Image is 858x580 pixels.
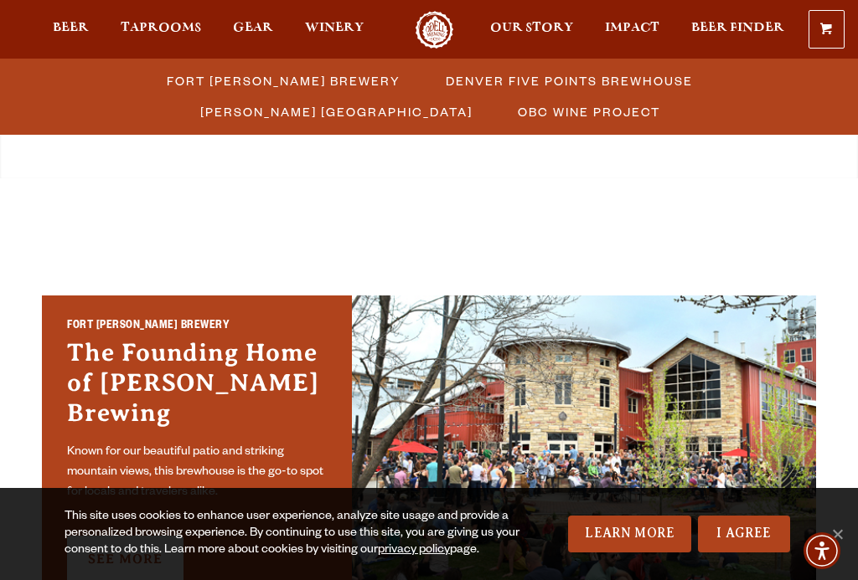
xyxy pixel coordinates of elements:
span: Denver Five Points Brewhouse [446,69,693,93]
h2: Fort [PERSON_NAME] Brewery [67,318,327,337]
span: Beer [53,21,89,34]
div: This site uses cookies to enhance user experience, analyze site usage and provide a personalized ... [65,509,529,559]
a: Impact [594,11,670,49]
div: Accessibility Menu [804,532,840,569]
span: Taprooms [121,21,201,34]
a: privacy policy [378,544,450,557]
p: Known for our beautiful patio and striking mountain views, this brewhouse is the go-to spot for l... [67,443,327,503]
span: Impact [605,21,659,34]
span: Beer Finder [691,21,784,34]
a: Denver Five Points Brewhouse [436,69,701,93]
span: [PERSON_NAME] [GEOGRAPHIC_DATA] [200,100,473,124]
a: I Agree [698,516,790,552]
a: Taprooms [110,11,212,49]
span: Fort [PERSON_NAME] Brewery [167,69,401,93]
span: OBC Wine Project [518,100,660,124]
span: Our Story [490,21,573,34]
a: Odell Home [403,11,466,49]
a: [PERSON_NAME] [GEOGRAPHIC_DATA] [190,100,481,124]
span: Gear [233,21,273,34]
a: Learn More [568,516,691,552]
span: Winery [305,21,364,34]
a: Beer [42,11,100,49]
a: Our Story [479,11,584,49]
h3: The Founding Home of [PERSON_NAME] Brewing [67,337,327,436]
a: Gear [222,11,284,49]
a: OBC Wine Project [508,100,669,124]
a: Fort [PERSON_NAME] Brewery [157,69,409,93]
a: Beer Finder [680,11,795,49]
a: Winery [294,11,375,49]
